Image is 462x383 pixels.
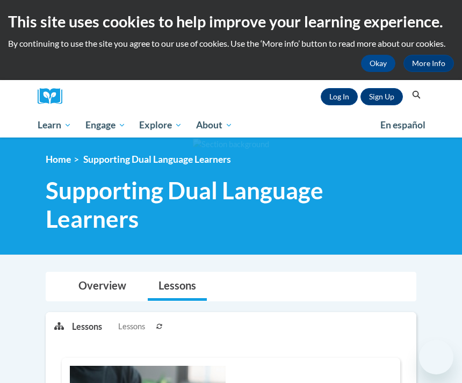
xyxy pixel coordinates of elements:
[148,272,207,301] a: Lessons
[380,119,425,131] span: En español
[8,11,454,32] h2: This site uses cookies to help improve your learning experience.
[78,113,133,138] a: Engage
[132,113,189,138] a: Explore
[31,113,78,138] a: Learn
[38,88,70,105] img: Logo brand
[361,55,395,72] button: Okay
[30,113,432,138] div: Main menu
[46,154,71,165] a: Home
[189,113,240,138] a: About
[321,88,358,105] a: Log In
[139,119,182,132] span: Explore
[8,38,454,49] p: By continuing to use the site you agree to our use of cookies. Use the ‘More info’ button to read...
[196,119,233,132] span: About
[419,340,453,374] iframe: Button to launch messaging window
[72,321,102,333] p: Lessons
[38,88,70,105] a: Cox Campus
[193,139,269,150] img: Section background
[360,88,403,105] a: Register
[68,272,137,301] a: Overview
[83,154,231,165] span: Supporting Dual Language Learners
[403,55,454,72] a: More Info
[118,321,145,333] span: Lessons
[373,114,432,136] a: En español
[408,89,424,102] button: Search
[38,119,71,132] span: Learn
[85,119,126,132] span: Engage
[46,176,416,233] span: Supporting Dual Language Learners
